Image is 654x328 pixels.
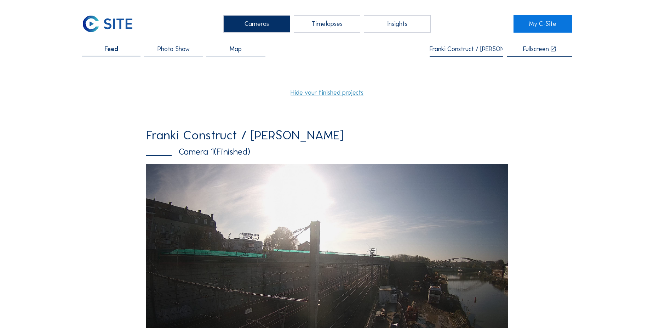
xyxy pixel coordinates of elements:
[291,89,363,96] a: Hide your finished projects
[157,46,190,52] span: Photo Show
[230,46,242,52] span: Map
[146,129,508,141] div: Franki Construct / [PERSON_NAME]
[146,147,508,156] div: Camera 1
[82,15,140,33] a: C-SITE Logo
[364,15,430,33] div: Insights
[214,146,250,157] span: (Finished)
[523,46,549,52] div: Fullscreen
[514,15,572,33] a: My C-Site
[104,46,118,52] span: Feed
[82,15,133,33] img: C-SITE Logo
[223,15,290,33] div: Cameras
[294,15,360,33] div: Timelapses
